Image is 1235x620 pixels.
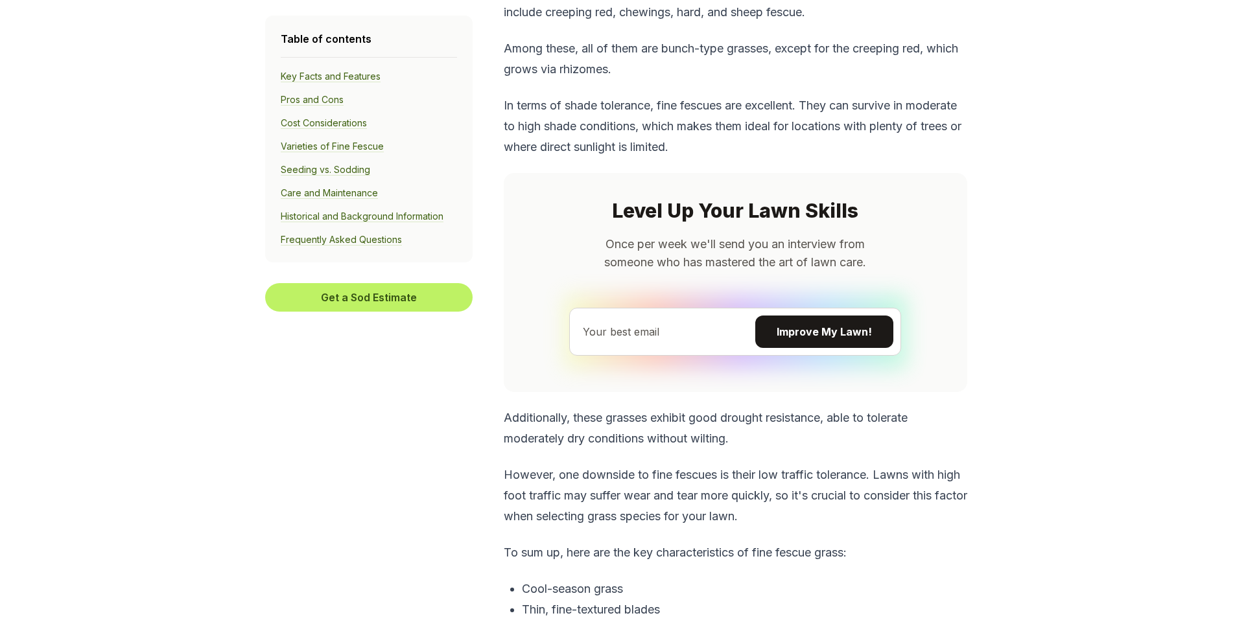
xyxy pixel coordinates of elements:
p: In terms of shade tolerance, fine fescues are excellent. They can survive in moderate to high sha... [504,95,967,157]
button: Get a Sod Estimate [265,283,473,312]
p: Thin, fine-textured blades [522,599,967,620]
button: Improve My Lawn! [755,316,893,348]
h4: Table of contents [281,31,457,47]
p: To sum up, here are the key characteristics of fine fescue grass: [504,542,967,563]
p: Once per week we'll send you an interview from someone who has mastered the art of lawn care. [590,235,880,271]
a: Pros and Cons [281,94,344,106]
a: Key Facts and Features [281,71,381,82]
a: Varieties of Fine Fescue [281,141,384,152]
a: Seeding vs. Sodding [281,164,370,176]
a: Frequently Asked Questions [281,234,402,246]
a: Care and Maintenance [281,187,378,199]
h2: Level Up Your Lawn Skills [517,199,953,222]
p: Among these, all of them are bunch-type grasses, except for the creeping red, which grows via rhi... [504,38,967,80]
a: Historical and Background Information [281,211,443,222]
input: Your best email [569,308,901,356]
p: Cool-season grass [522,579,967,599]
p: Additionally, these grasses exhibit good drought resistance, able to tolerate moderately dry cond... [504,408,967,449]
a: Cost Considerations [281,117,367,129]
p: However, one downside to fine fescues is their low traffic tolerance. Lawns with high foot traffi... [504,465,967,527]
